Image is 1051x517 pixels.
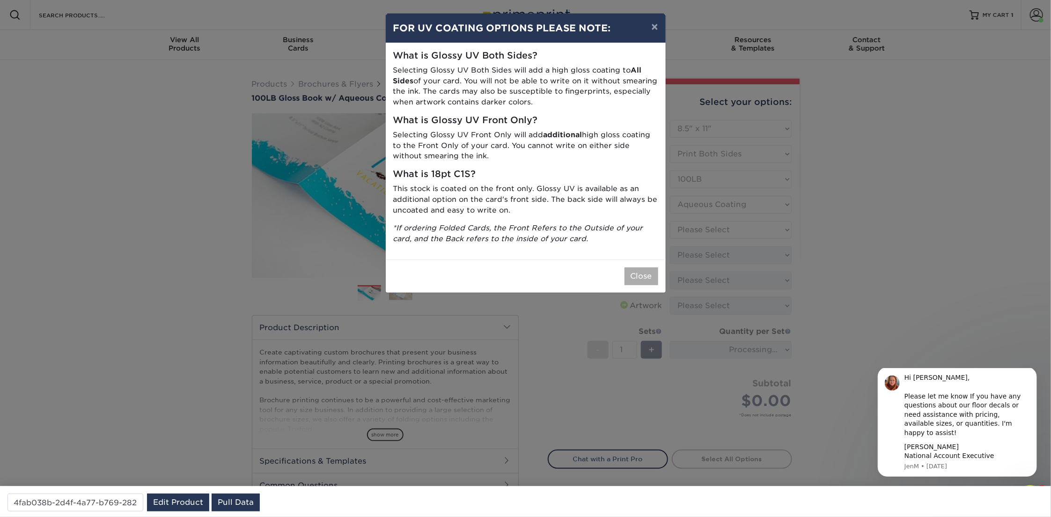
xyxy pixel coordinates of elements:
[393,65,658,108] p: Selecting Glossy UV Both Sides will add a high gloss coating to of your card. You will not be abl...
[393,115,658,126] h5: What is Glossy UV Front Only?
[644,14,665,40] button: ×
[393,21,658,35] h4: FOR UV COATING OPTIONS PLEASE NOTE:
[393,169,658,180] h5: What is 18pt C1S?
[1019,485,1042,508] iframe: Intercom live chat
[41,94,166,103] p: Message from JenM, sent 2d ago
[147,494,209,511] a: Edit Product
[544,130,582,139] strong: additional
[864,368,1051,482] iframe: Intercom notifications message
[21,7,36,22] img: Profile image for JenM
[393,223,643,243] i: *If ordering Folded Cards, the Front Refers to the Outside of your card, and the Back refers to t...
[393,130,658,162] p: Selecting Glossy UV Front Only will add high gloss coating to the Front Only of your card. You ca...
[625,267,658,285] button: Close
[393,184,658,215] p: This stock is coated on the front only. Glossy UV is available as an additional option on the car...
[41,5,166,92] div: Message content
[41,74,166,93] div: [PERSON_NAME] National Account Executive
[393,51,658,61] h5: What is Glossy UV Both Sides?
[212,494,260,511] a: Pull Data
[41,5,166,69] div: Hi [PERSON_NAME], Please let me know If you have any questions about our floor decals or need ass...
[393,66,642,85] strong: All Sides
[1038,485,1046,493] span: 7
